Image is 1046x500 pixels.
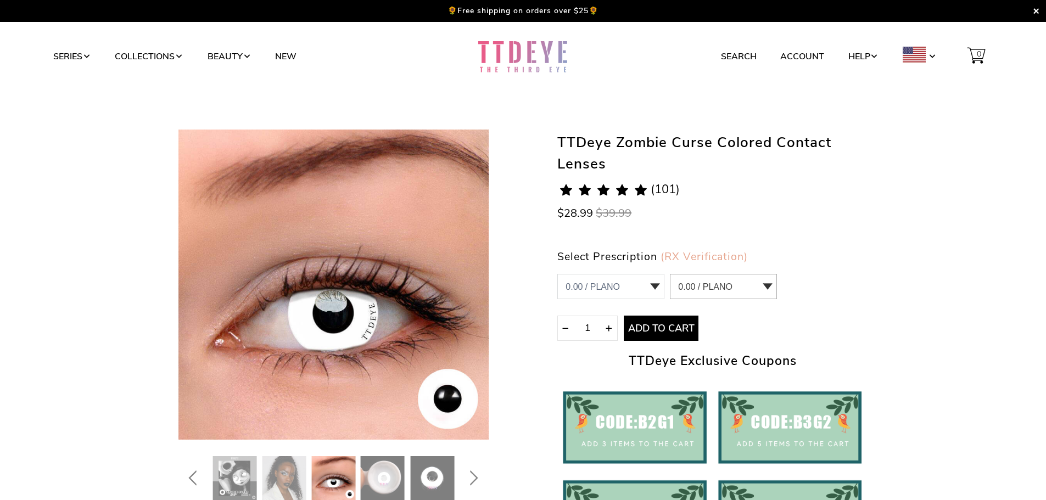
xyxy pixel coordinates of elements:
[557,183,868,205] a: 5.0 rating (101 votes)
[115,46,183,67] a: Collections
[721,46,757,67] a: Search
[651,183,680,195] span: (101)
[557,352,868,371] h2: TTDeye Exclusive Coupons
[780,46,824,67] a: Account
[670,274,777,299] select: 0 1 2 3 4 5 6 7 8 9 10 11 12 13 14 15 16 17 18 19 20
[212,456,256,500] img: TTDeye Zombie Curse Colored Contact Lenses
[178,130,489,440] img: TTDeye Zombie Curse Colored Contact Lenses
[361,456,405,500] img: TTDeye Zombie Curse Colored Contact Lenses
[448,5,598,16] p: 🌻Free shipping on orders over $25🌻
[208,46,251,67] a: Beauty
[275,46,297,67] a: New
[262,456,306,500] img: TTDeye Zombie Curse Colored Contact Lenses
[625,323,697,335] span: Add to Cart
[557,130,868,175] h1: TTDeye Zombie Curse Colored Contact Lenses
[848,46,879,67] a: Help
[455,456,489,500] button: Next
[178,456,212,500] button: Previous
[410,456,454,500] img: TTDeye Zombie Curse Colored Contact Lenses
[53,46,91,67] a: Series
[311,456,355,500] img: TTDeye Zombie Curse Colored Contact Lenses
[974,44,984,65] span: 0
[557,274,664,299] select: 0 1 2 3 4 5 6 7 8 9 10 11 12 13 14 15 16 17 18 19 20
[596,206,631,221] span: $39.99
[557,206,593,221] span: $28.99
[661,249,748,264] a: (RX Verification)
[903,47,926,62] img: USD.png
[557,249,657,264] span: Select Prescription
[624,316,698,341] button: Add to Cart
[961,46,993,67] a: 0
